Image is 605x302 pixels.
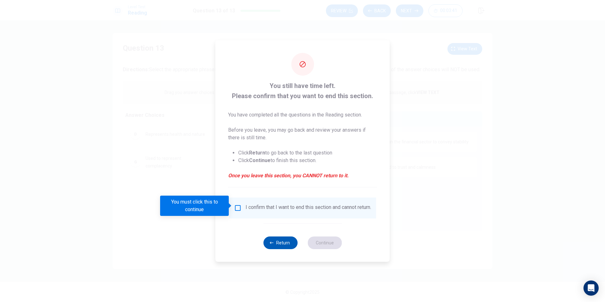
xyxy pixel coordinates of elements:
[228,126,377,142] p: Before you leave, you may go back and review your answers if there is still time.
[249,157,271,163] strong: Continue
[246,204,371,212] div: I confirm that I want to end this section and cannot return.
[228,111,377,119] p: You have completed all the questions in the Reading section.
[263,236,297,249] button: Return
[249,150,265,156] strong: Return
[234,204,242,212] span: You must click this to continue
[160,196,229,216] div: You must click this to continue
[228,172,377,179] em: Once you leave this section, you CANNOT return to it.
[583,280,599,296] div: Open Intercom Messenger
[228,81,377,101] span: You still have time left. Please confirm that you want to end this section.
[238,157,377,164] li: Click to finish this section.
[308,236,342,249] button: Continue
[238,149,377,157] li: Click to go back to the last question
